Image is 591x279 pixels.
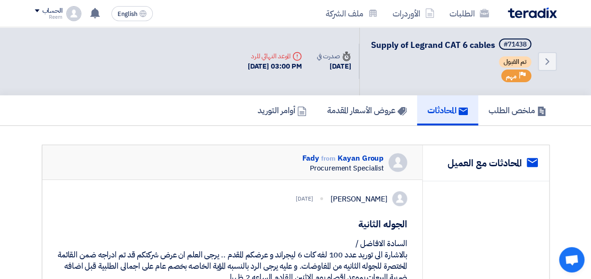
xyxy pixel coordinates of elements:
a: أوامر التوريد [247,95,317,125]
span: English [118,11,137,17]
div: Fady Kayan Group [302,153,384,164]
div: صدرت في [317,51,351,61]
a: المحادثات [417,95,478,125]
a: عروض الأسعار المقدمة [317,95,417,125]
span: تم القبول [499,56,531,68]
h5: Supply of Legrand CAT 6 cables [371,39,533,52]
img: profile_test.png [392,191,407,206]
a: ملخص الطلب [478,95,557,125]
h5: المحادثات [427,105,468,116]
div: [DATE] [296,194,313,203]
span: Supply of Legrand CAT 6 cables [371,39,495,51]
img: profile_test.png [66,6,81,21]
img: Teradix logo [508,8,557,18]
div: Open chat [559,247,584,272]
div: Reem [35,15,63,20]
a: الأوردرات [385,2,442,24]
h2: المحادثات مع العميل [448,156,522,170]
h5: ملخص الطلب [489,105,546,116]
div: [PERSON_NAME] [331,194,387,205]
a: الطلبات [442,2,496,24]
a: ملف الشركة [318,2,385,24]
div: الحساب [42,7,63,15]
div: Procurement Specialist [302,164,384,172]
span: from [321,154,336,163]
span: مهم [506,72,517,81]
h1: الجوله الثانية [57,217,408,231]
div: [DATE] [317,61,351,72]
h5: أوامر التوريد [258,105,307,116]
h5: عروض الأسعار المقدمة [327,105,407,116]
div: الموعد النهائي للرد [248,51,302,61]
div: #71438 [504,41,527,48]
button: English [111,6,153,21]
div: [DATE] 03:00 PM [248,61,302,72]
